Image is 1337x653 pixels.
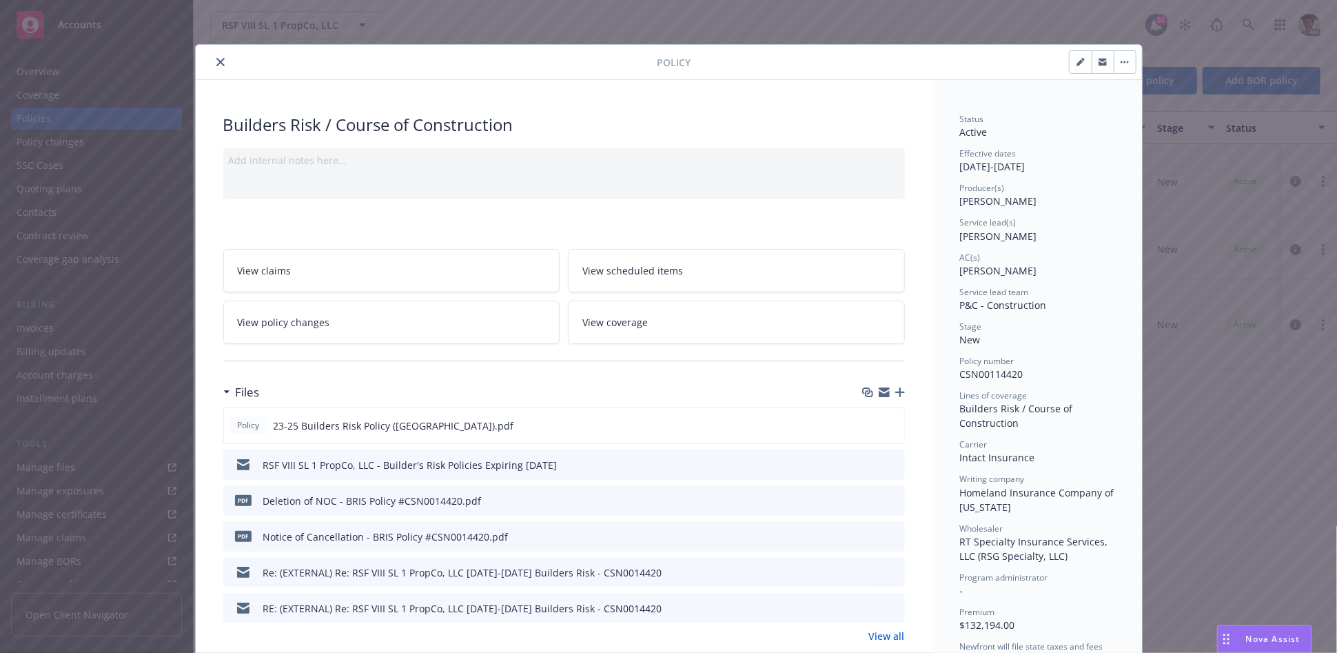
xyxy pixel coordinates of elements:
div: Add internal notes here... [229,153,899,168]
div: Re: (EXTERNAL) Re: RSF VIII SL 1 PropCo, LLC [DATE]-[DATE] Builders Risk - CSN0014420 [263,565,662,580]
div: Builders Risk / Course of Construction [223,113,905,137]
span: pdf [235,495,252,505]
button: download file [865,530,876,544]
button: Nova Assist [1217,625,1312,653]
span: Producer(s) [960,182,1005,194]
button: preview file [887,601,899,616]
button: preview file [887,494,899,508]
span: $132,194.00 [960,619,1015,632]
button: preview file [886,419,899,433]
div: Files [223,383,260,401]
span: [PERSON_NAME] [960,194,1037,208]
a: View all [869,629,905,643]
a: View claims [223,249,560,292]
span: View coverage [582,315,648,330]
button: preview file [887,458,899,472]
div: Drag to move [1218,626,1235,652]
span: Service lead(s) [960,217,1017,228]
button: download file [865,565,876,580]
span: Stage [960,321,982,332]
span: View claims [238,263,292,278]
span: CSN00114420 [960,368,1023,381]
span: Effective dates [960,148,1017,159]
a: View coverage [568,301,905,344]
a: View scheduled items [568,249,905,292]
span: Nova Assist [1246,633,1300,645]
a: View policy changes [223,301,560,344]
button: download file [865,494,876,508]
span: Policy [657,55,691,70]
button: close [212,54,229,70]
span: pdf [235,531,252,541]
span: Program administrator [960,572,1048,583]
span: P&C - Construction [960,299,1047,312]
span: Service lead team [960,286,1029,298]
div: RSF VIII SL 1 PropCo, LLC - Builder's Risk Policies Expiring [DATE] [263,458,558,472]
div: Notice of Cancellation - BRIS Policy #CSN0014420.pdf [263,530,509,544]
span: RT Specialty Insurance Services, LLC (RSG Specialty, LLC) [960,535,1111,563]
span: AC(s) [960,252,981,263]
div: RE: (EXTERNAL) Re: RSF VIII SL 1 PropCo, LLC [DATE]-[DATE] Builders Risk - CSN0014420 [263,601,662,616]
span: Builders Risk / Course of Construction [960,402,1076,430]
span: Intact Insurance [960,451,1035,464]
span: Active [960,125,988,139]
span: Writing company [960,473,1025,485]
span: Carrier [960,439,988,450]
span: [PERSON_NAME] [960,230,1037,243]
span: New [960,333,981,346]
button: preview file [887,565,899,580]
span: View scheduled items [582,263,683,278]
div: [DATE] - [DATE] [960,148,1114,174]
span: [PERSON_NAME] [960,264,1037,277]
span: Homeland Insurance Company of [US_STATE] [960,486,1117,514]
button: download file [864,419,875,433]
h3: Files [236,383,260,401]
button: preview file [887,530,899,544]
span: Policy number [960,355,1014,367]
span: Policy [235,419,263,432]
button: download file [865,601,876,616]
span: Newfront will file state taxes and fees [960,641,1103,652]
button: download file [865,458,876,472]
span: Premium [960,606,995,618]
span: - [960,584,963,597]
div: Deletion of NOC - BRIS Policy #CSN0014420.pdf [263,494,482,508]
span: View policy changes [238,315,330,330]
span: Lines of coverage [960,390,1028,401]
span: 23-25 Builders Risk Policy ([GEOGRAPHIC_DATA]).pdf [274,419,514,433]
span: Status [960,113,984,125]
span: Wholesaler [960,523,1003,534]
